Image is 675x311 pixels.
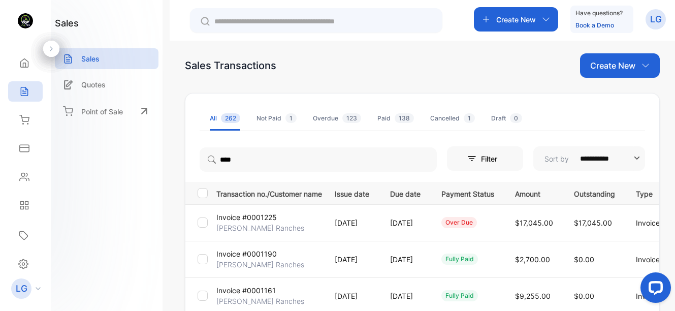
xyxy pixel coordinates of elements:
a: Quotes [55,74,158,95]
p: LG [16,282,27,295]
div: Overdue [313,114,361,123]
a: Point of Sale [55,100,158,122]
div: fully paid [441,254,478,265]
span: 1 [285,113,297,123]
p: [DATE] [335,291,369,301]
button: Create New [580,53,660,78]
h1: sales [55,16,79,30]
p: Invoice [636,217,666,228]
p: [DATE] [335,254,369,265]
a: Sales [55,48,158,69]
p: Type [636,186,666,199]
img: logo [18,13,33,28]
span: $0.00 [574,255,594,264]
p: Have questions? [575,8,623,18]
span: 1 [464,113,475,123]
div: fully paid [441,290,478,301]
div: Draft [491,114,522,123]
p: LG [650,13,662,26]
div: All [210,114,240,123]
iframe: LiveChat chat widget [632,268,675,311]
span: $9,255.00 [515,292,551,300]
span: $0.00 [574,292,594,300]
p: Sort by [544,153,569,164]
p: Invoice [636,254,666,265]
p: Outstanding [574,186,615,199]
p: [DATE] [390,217,421,228]
span: 123 [342,113,361,123]
span: 0 [510,113,522,123]
span: 262 [221,113,240,123]
p: Issue date [335,186,369,199]
div: Paid [377,114,414,123]
button: LG [646,7,666,32]
p: Payment Status [441,186,494,199]
p: Transaction no./Customer name [216,186,322,199]
div: over due [441,217,477,228]
p: Due date [390,186,421,199]
p: [PERSON_NAME] Ranches [216,223,304,233]
span: $17,045.00 [574,219,612,227]
span: $17,045.00 [515,219,553,227]
p: Amount [515,186,553,199]
button: Sort by [533,146,645,171]
p: [DATE] [390,291,421,301]
p: [PERSON_NAME] Ranches [216,296,304,306]
p: Point of Sale [81,106,123,117]
p: Quotes [81,79,106,90]
p: Create New [496,14,536,25]
div: Not Paid [256,114,297,123]
p: [DATE] [335,217,369,228]
p: [PERSON_NAME] Ranches [216,259,304,270]
p: Invoice #0001190 [216,248,277,259]
span: $2,700.00 [515,255,550,264]
div: Cancelled [430,114,475,123]
p: Create New [590,59,635,72]
p: Invoice #0001161 [216,285,276,296]
div: Sales Transactions [185,58,276,73]
button: Create New [474,7,558,32]
a: Book a Demo [575,21,614,29]
p: Invoice #0001225 [216,212,277,223]
p: [DATE] [390,254,421,265]
p: Sales [81,53,100,64]
span: 138 [395,113,414,123]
